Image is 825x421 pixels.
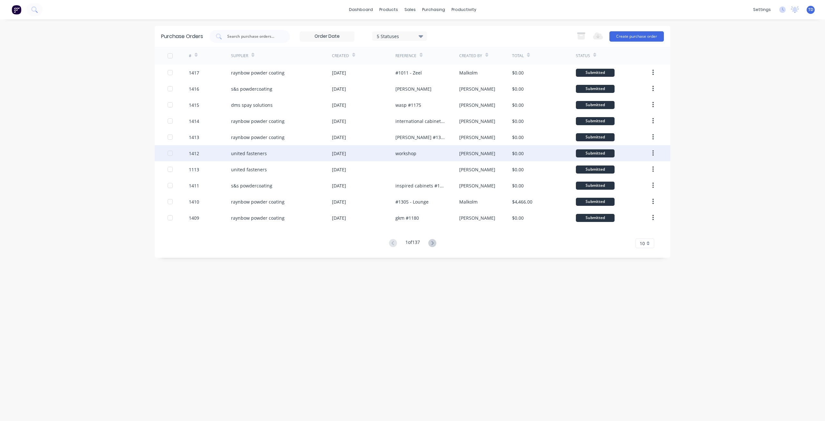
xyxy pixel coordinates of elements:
[419,5,448,15] div: purchasing
[512,85,524,92] div: $0.00
[576,214,615,222] div: Submitted
[395,182,446,189] div: inspired cabinets #1300
[395,118,446,125] div: international cabinets #1218
[227,33,280,40] input: Search purchase orders...
[332,53,349,59] div: Created
[189,134,199,141] div: 1413
[332,198,346,205] div: [DATE]
[395,53,416,59] div: Reference
[189,215,199,221] div: 1409
[576,182,615,190] div: Submitted
[512,150,524,157] div: $0.00
[231,166,267,173] div: united fasteners
[189,198,199,205] div: 1410
[231,85,272,92] div: s&s powdercoating
[189,166,199,173] div: 1113
[189,150,199,157] div: 1412
[12,5,21,15] img: Factory
[231,102,273,108] div: dms spay solutions
[332,182,346,189] div: [DATE]
[512,134,524,141] div: $0.00
[576,69,615,77] div: Submitted
[448,5,480,15] div: productivity
[576,85,615,93] div: Submitted
[512,118,524,125] div: $0.00
[576,165,615,174] div: Submitted
[640,240,645,247] span: 10
[395,150,416,157] div: workshop
[405,239,420,248] div: 1 of 137
[459,134,495,141] div: [PERSON_NAME]
[576,133,615,141] div: Submitted
[189,85,199,92] div: 1416
[576,117,615,125] div: Submitted
[459,102,495,108] div: [PERSON_NAME]
[395,215,419,221] div: gkm #1180
[576,101,615,109] div: Submitted
[459,53,482,59] div: Created By
[332,85,346,92] div: [DATE]
[332,134,346,141] div: [DATE]
[512,182,524,189] div: $0.00
[395,85,432,92] div: [PERSON_NAME]
[231,69,285,76] div: raynbow powder coating
[231,182,272,189] div: s&s powdercoating
[459,182,495,189] div: [PERSON_NAME]
[377,33,423,39] div: 5 Statuses
[512,69,524,76] div: $0.00
[332,102,346,108] div: [DATE]
[189,53,191,59] div: #
[576,198,615,206] div: Submitted
[576,53,590,59] div: Status
[750,5,774,15] div: settings
[332,118,346,125] div: [DATE]
[376,5,401,15] div: products
[332,69,346,76] div: [DATE]
[332,215,346,221] div: [DATE]
[395,198,429,205] div: #1305 - Lounge
[459,69,478,76] div: Malkolm
[231,150,267,157] div: united fasteners
[512,53,524,59] div: Total
[161,33,203,40] div: Purchase Orders
[512,215,524,221] div: $0.00
[300,32,354,41] input: Order Date
[332,150,346,157] div: [DATE]
[346,5,376,15] a: dashboard
[189,69,199,76] div: 1417
[459,118,495,125] div: [PERSON_NAME]
[189,118,199,125] div: 1414
[512,102,524,108] div: $0.00
[808,7,813,13] span: TD
[459,150,495,157] div: [PERSON_NAME]
[459,198,478,205] div: Malkolm
[512,198,532,205] div: $4,466.00
[395,69,422,76] div: #1011 - Zeel
[609,31,664,42] button: Create purchase order
[512,166,524,173] div: $0.00
[459,166,495,173] div: [PERSON_NAME]
[395,102,421,108] div: wasp #1175
[189,102,199,108] div: 1415
[459,85,495,92] div: [PERSON_NAME]
[231,215,285,221] div: raynbow powder coating
[401,5,419,15] div: sales
[576,149,615,157] div: Submitted
[189,182,199,189] div: 1411
[332,166,346,173] div: [DATE]
[231,118,285,125] div: raynbow powder coating
[231,198,285,205] div: raynbow powder coating
[459,215,495,221] div: [PERSON_NAME]
[231,134,285,141] div: raynbow powder coating
[395,134,446,141] div: [PERSON_NAME] #1328 amg #1325
[231,53,248,59] div: Supplier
